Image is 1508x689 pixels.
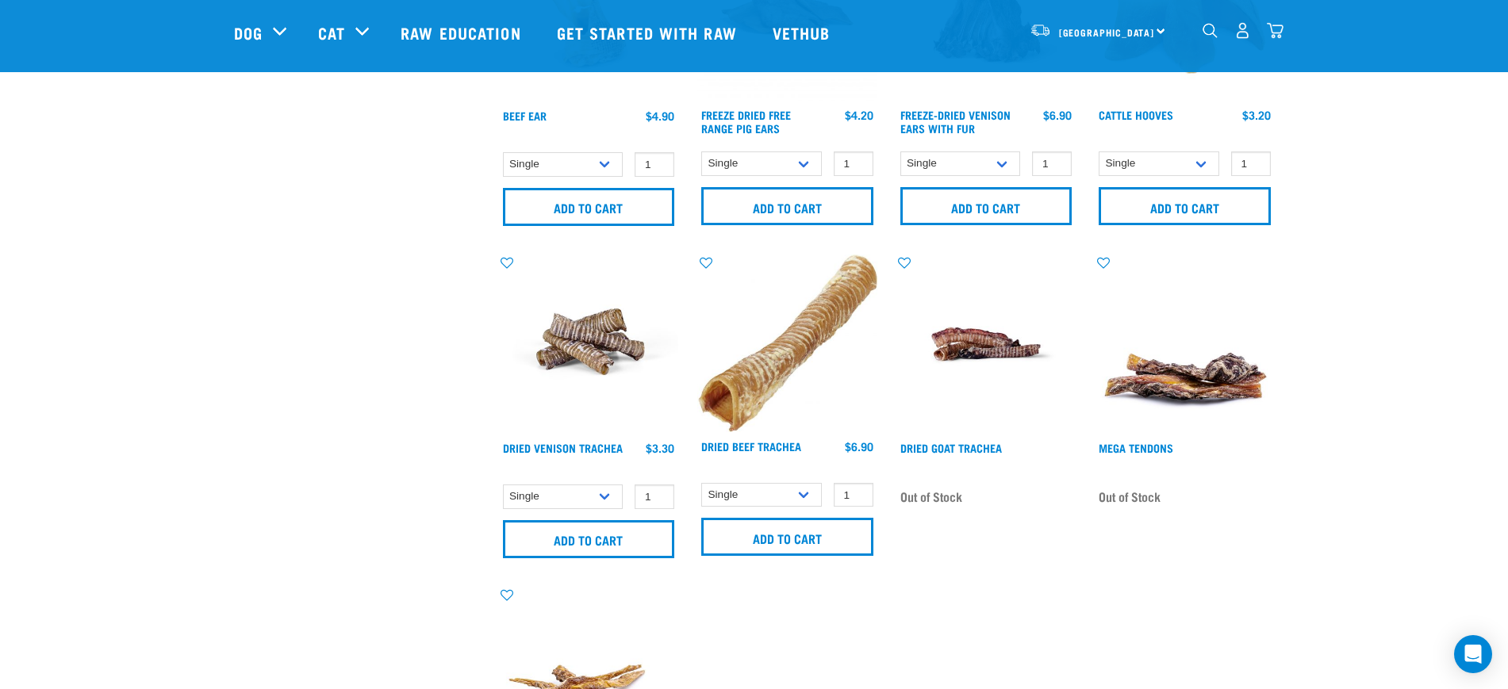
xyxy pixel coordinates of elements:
[1099,445,1173,450] a: Mega Tendons
[503,113,547,118] a: Beef Ear
[1203,23,1218,38] img: home-icon-1@2x.png
[1099,187,1271,225] input: Add to cart
[1099,484,1161,508] span: Out of Stock
[1099,112,1173,117] a: Cattle Hooves
[1043,109,1072,121] div: $6.90
[1267,22,1284,39] img: home-icon@2x.png
[1242,109,1271,121] div: $3.20
[845,440,873,453] div: $6.90
[635,484,674,509] input: 1
[701,518,873,556] input: Add to cart
[1032,151,1072,176] input: 1
[697,255,877,432] img: Trachea
[701,112,791,130] a: Freeze Dried Free Range Pig Ears
[896,255,1076,434] img: Raw Essentials Goat Trachea
[900,112,1011,130] a: Freeze-Dried Venison Ears with Fur
[318,21,345,44] a: Cat
[1234,22,1251,39] img: user.png
[635,152,674,177] input: 1
[646,442,674,454] div: $3.30
[834,483,873,507] input: 1
[541,1,757,64] a: Get started with Raw
[1454,635,1492,673] div: Open Intercom Messenger
[234,21,263,44] a: Dog
[646,109,674,122] div: $4.90
[900,445,1002,450] a: Dried Goat Trachea
[499,255,679,434] img: Stack of treats for pets including venison trachea
[503,445,623,450] a: Dried Venison Trachea
[385,1,540,64] a: Raw Education
[503,188,675,226] input: Add to cart
[1231,151,1271,176] input: 1
[757,1,850,64] a: Vethub
[701,187,873,225] input: Add to cart
[701,443,801,449] a: Dried Beef Trachea
[503,520,675,558] input: Add to cart
[1059,29,1155,35] span: [GEOGRAPHIC_DATA]
[900,187,1072,225] input: Add to cart
[900,484,962,508] span: Out of Stock
[1095,255,1275,434] img: 1295 Mega Tendons 01
[1030,23,1051,37] img: van-moving.png
[845,109,873,121] div: $4.20
[834,151,873,176] input: 1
